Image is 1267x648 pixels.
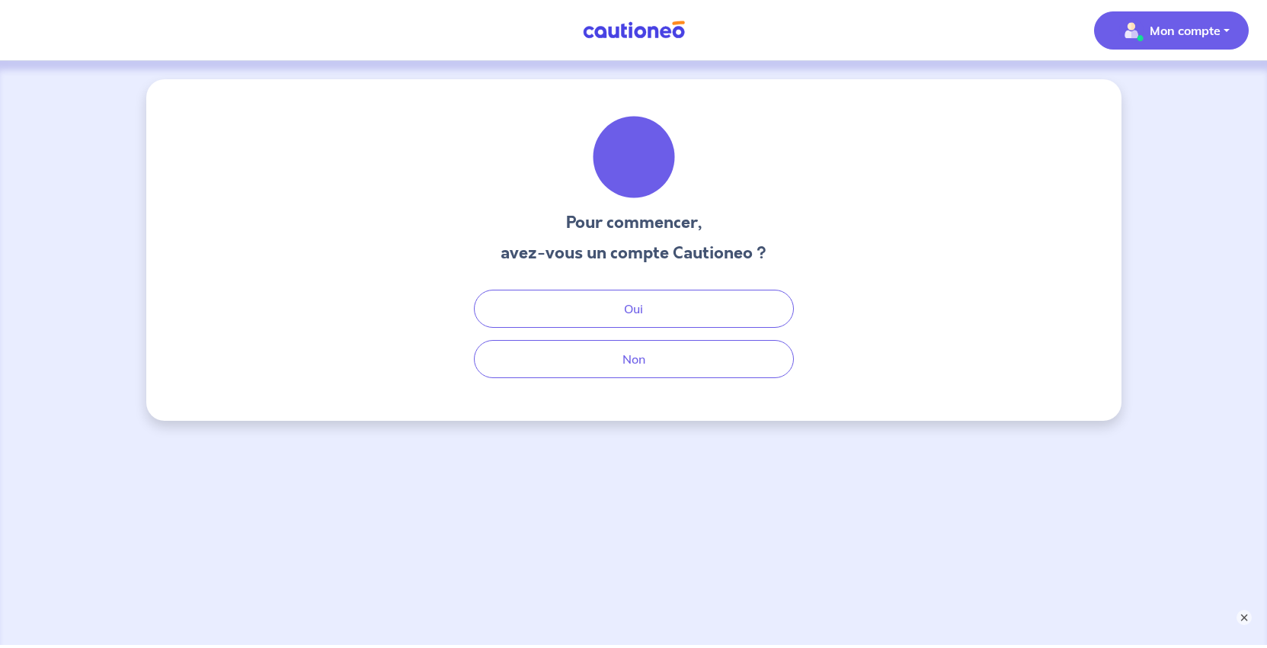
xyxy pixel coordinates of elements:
[474,290,794,328] button: Oui
[577,21,691,40] img: Cautioneo
[1119,18,1144,43] img: illu_account_valid_menu.svg
[501,241,766,265] h3: avez-vous un compte Cautioneo ?
[1150,21,1221,40] p: Mon compte
[474,340,794,378] button: Non
[593,116,675,198] img: illu_welcome.svg
[501,210,766,235] h3: Pour commencer,
[1237,610,1252,625] button: ×
[1094,11,1249,50] button: illu_account_valid_menu.svgMon compte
